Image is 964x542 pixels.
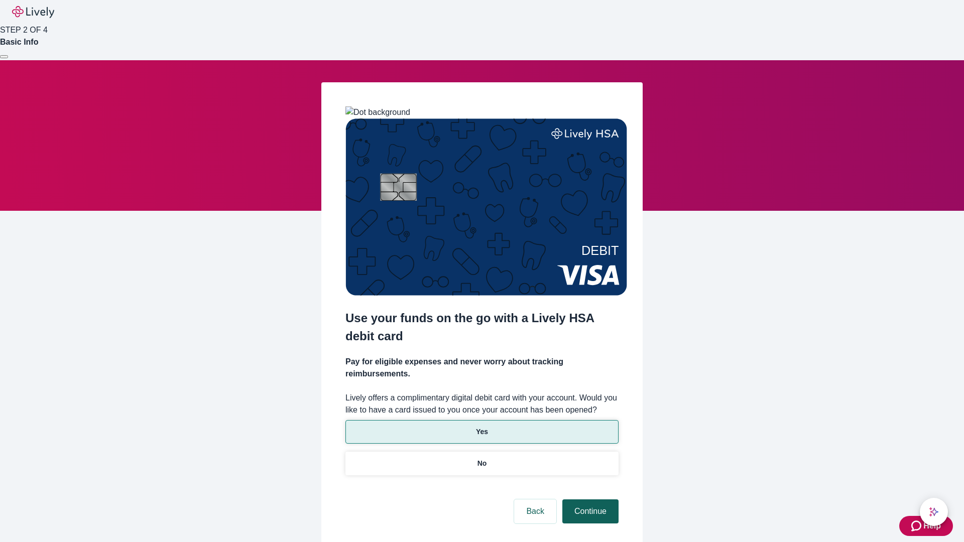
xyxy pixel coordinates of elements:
svg: Zendesk support icon [911,520,923,532]
img: Dot background [345,106,410,118]
button: Back [514,499,556,523]
button: Zendesk support iconHelp [899,516,953,536]
h4: Pay for eligible expenses and never worry about tracking reimbursements. [345,356,619,380]
img: Debit card [345,118,627,296]
label: Lively offers a complimentary digital debit card with your account. Would you like to have a card... [345,392,619,416]
p: Yes [476,427,488,437]
button: Continue [562,499,619,523]
p: No [477,458,487,469]
svg: Lively AI Assistant [929,507,939,517]
span: Help [923,520,941,532]
button: chat [920,498,948,526]
img: Lively [12,6,54,18]
h2: Use your funds on the go with a Lively HSA debit card [345,309,619,345]
button: Yes [345,420,619,444]
button: No [345,452,619,475]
